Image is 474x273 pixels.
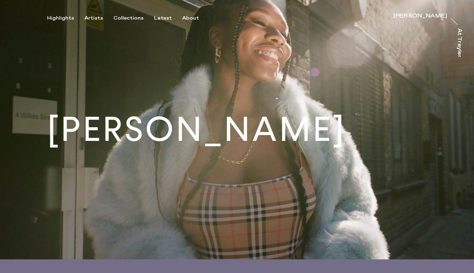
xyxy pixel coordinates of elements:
[84,15,103,21] div: Artists
[84,15,113,21] button: Artists
[154,15,182,21] button: Latest
[182,15,199,21] div: About
[455,28,462,57] a: At Trayler
[47,15,84,21] button: Highlights
[393,13,447,20] a: [PERSON_NAME]
[457,28,462,58] div: At Trayler
[182,15,209,21] button: About
[113,15,143,21] div: Collections
[113,15,154,21] button: Collections
[47,113,346,146] h1: [PERSON_NAME]
[47,15,74,21] div: Highlights
[154,15,172,21] div: Latest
